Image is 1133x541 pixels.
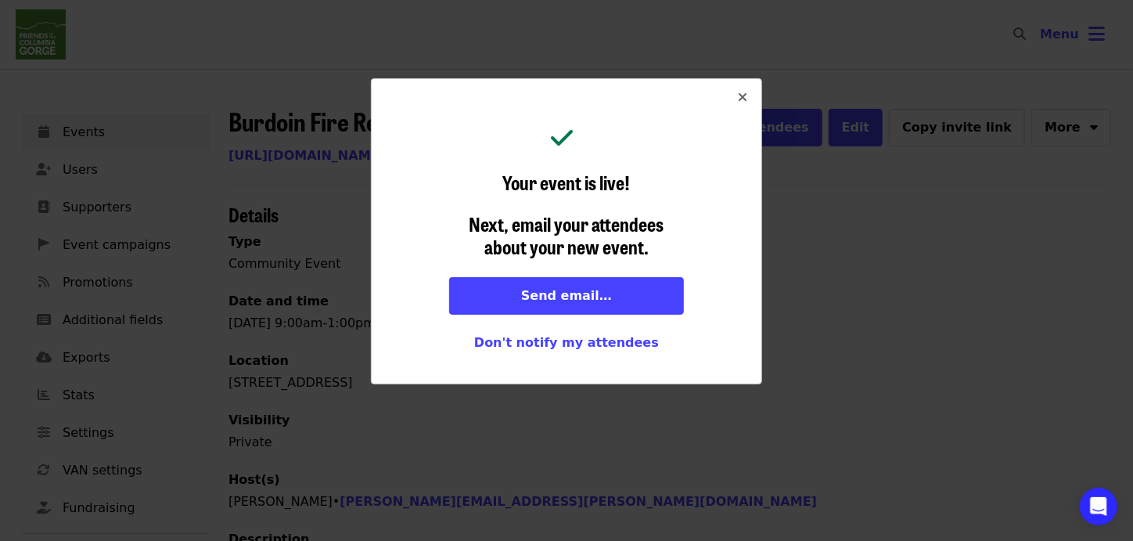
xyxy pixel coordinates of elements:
button: Close [724,79,761,117]
button: Don't notify my attendees [449,327,684,359]
span: Next, email your attendees about your new event. [469,210,664,260]
button: Send email… [449,277,684,315]
div: Open Intercom Messenger [1080,488,1117,525]
span: Your event is live! [503,168,631,196]
i: times icon [738,90,747,105]
i: check icon [551,123,573,153]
